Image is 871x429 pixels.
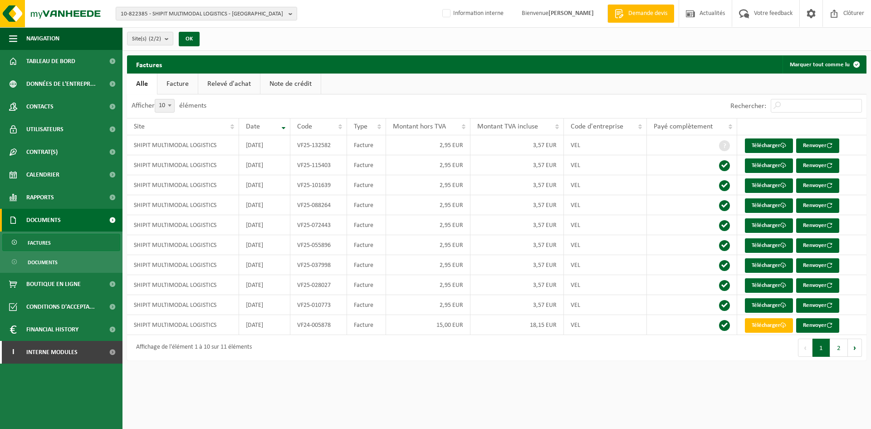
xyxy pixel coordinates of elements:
span: Site(s) [132,32,161,46]
span: Utilisateurs [26,118,64,141]
span: 10 [155,99,174,112]
span: Conditions d'accepta... [26,296,95,318]
button: Renvoyer [796,238,839,253]
td: 2,95 EUR [386,155,470,175]
td: 2,95 EUR [386,195,470,215]
td: VF25-132582 [290,135,347,155]
span: Rapports [26,186,54,209]
td: SHIPIT MULTIMODAL LOGISTICS [127,255,239,275]
button: Renvoyer [796,198,839,213]
button: Renvoyer [796,138,839,153]
div: Affichage de l'élément 1 à 10 sur 11 éléments [132,340,252,356]
a: Télécharger [745,218,793,233]
button: 2 [830,339,848,357]
span: Code [297,123,312,130]
td: [DATE] [239,155,290,175]
td: VF25-010773 [290,295,347,315]
td: [DATE] [239,195,290,215]
span: Calendrier [26,163,59,186]
label: Afficher éléments [132,102,206,109]
span: Documents [28,254,58,271]
button: Previous [798,339,812,357]
td: 3,57 EUR [470,175,564,195]
button: OK [179,32,200,46]
td: 18,15 EUR [470,315,564,335]
td: 3,57 EUR [470,195,564,215]
h2: Factures [127,55,171,73]
a: Alle [127,74,157,94]
button: Renvoyer [796,318,839,333]
td: SHIPIT MULTIMODAL LOGISTICS [127,175,239,195]
td: VEL [564,275,647,295]
a: Télécharger [745,138,793,153]
td: VEL [564,255,647,275]
span: Site [134,123,145,130]
td: VEL [564,195,647,215]
td: 3,57 EUR [470,255,564,275]
td: 3,57 EUR [470,295,564,315]
span: Montant hors TVA [393,123,446,130]
td: 2,95 EUR [386,135,470,155]
td: [DATE] [239,315,290,335]
span: Demande devis [626,9,670,18]
td: Facture [347,175,386,195]
a: Télécharger [745,278,793,293]
td: VEL [564,295,647,315]
a: Télécharger [745,258,793,273]
td: SHIPIT MULTIMODAL LOGISTICS [127,235,239,255]
span: Documents [26,209,61,232]
span: Type [354,123,367,130]
td: SHIPIT MULTIMODAL LOGISTICS [127,315,239,335]
a: Demande devis [607,5,674,23]
td: VEL [564,175,647,195]
button: Renvoyer [796,298,839,313]
td: 2,95 EUR [386,275,470,295]
td: 3,57 EUR [470,155,564,175]
a: Télécharger [745,318,793,333]
button: Marquer tout comme lu [783,55,866,74]
td: Facture [347,195,386,215]
td: 3,57 EUR [470,275,564,295]
td: VF25-028027 [290,275,347,295]
td: SHIPIT MULTIMODAL LOGISTICS [127,215,239,235]
td: Facture [347,315,386,335]
span: Tableau de bord [26,50,75,73]
button: 10-822385 - SHIPIT MULTIMODAL LOGISTICS - [GEOGRAPHIC_DATA] [116,7,297,20]
td: 15,00 EUR [386,315,470,335]
td: VF25-115403 [290,155,347,175]
td: VEL [564,215,647,235]
span: Contacts [26,95,54,118]
td: Facture [347,295,386,315]
td: Facture [347,235,386,255]
span: I [9,341,17,364]
td: [DATE] [239,255,290,275]
a: Facture [157,74,198,94]
button: Renvoyer [796,218,839,233]
td: Facture [347,215,386,235]
td: 2,95 EUR [386,255,470,275]
label: Information interne [440,7,504,20]
button: Renvoyer [796,158,839,173]
td: [DATE] [239,175,290,195]
td: VEL [564,235,647,255]
a: Note de crédit [260,74,321,94]
td: VF25-101639 [290,175,347,195]
td: [DATE] [239,295,290,315]
span: Montant TVA incluse [477,123,538,130]
button: Renvoyer [796,278,839,293]
a: Télécharger [745,238,793,253]
span: Boutique en ligne [26,273,81,296]
td: VF25-072443 [290,215,347,235]
td: [DATE] [239,215,290,235]
a: Télécharger [745,158,793,173]
button: Renvoyer [796,258,839,273]
button: 1 [812,339,830,357]
span: Navigation [26,27,59,50]
td: VEL [564,315,647,335]
span: Factures [28,234,51,251]
td: 2,95 EUR [386,235,470,255]
td: [DATE] [239,135,290,155]
span: Données de l'entrepr... [26,73,96,95]
td: VEL [564,155,647,175]
a: Documents [2,253,120,271]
